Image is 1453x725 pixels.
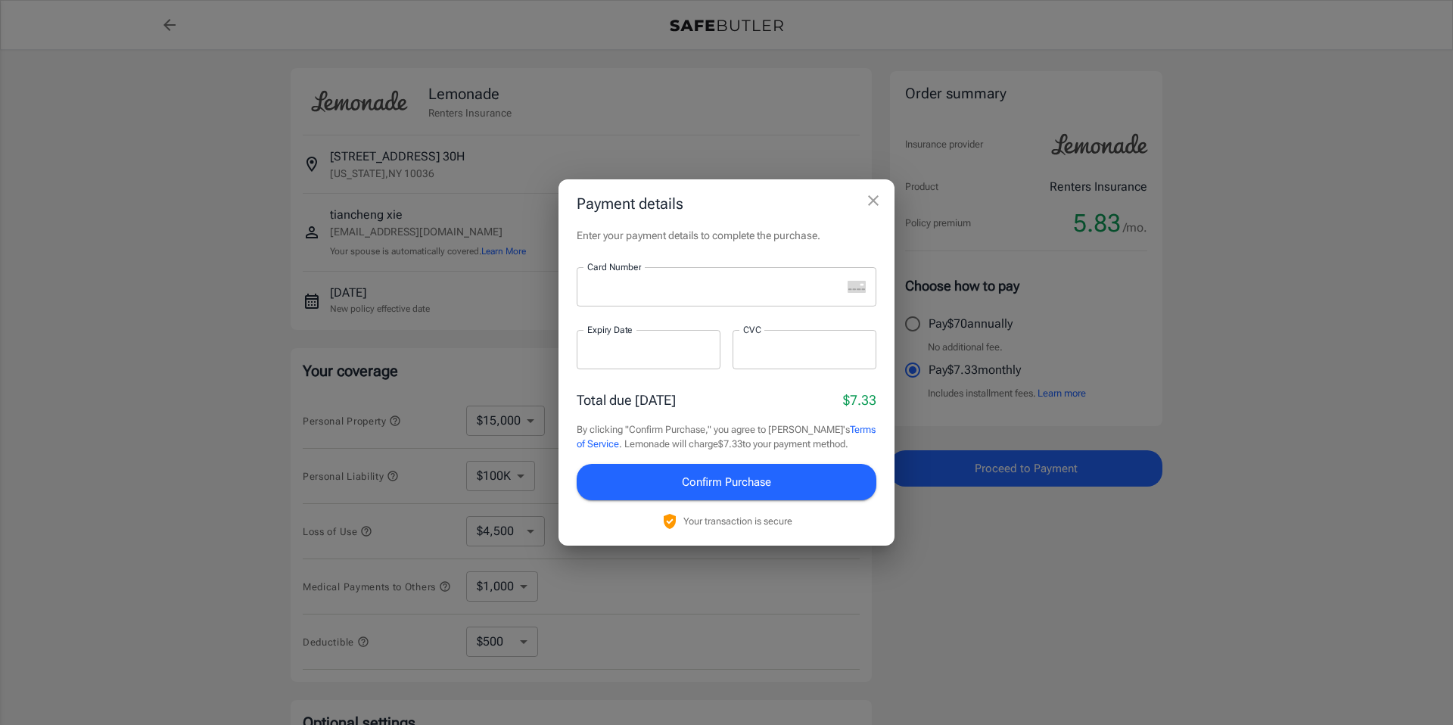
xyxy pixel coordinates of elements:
label: Card Number [587,260,641,273]
p: Your transaction is secure [683,514,792,528]
p: Enter your payment details to complete the purchase. [577,228,876,243]
label: Expiry Date [587,323,633,336]
button: close [858,185,888,216]
iframe: Secure card number input frame [587,279,842,294]
iframe: Secure CVC input frame [743,342,866,356]
h2: Payment details [558,179,895,228]
span: Confirm Purchase [682,472,771,492]
p: By clicking "Confirm Purchase," you agree to [PERSON_NAME]'s . Lemonade will charge $7.33 to your... [577,422,876,452]
button: Confirm Purchase [577,464,876,500]
label: CVC [743,323,761,336]
svg: unknown [848,281,866,293]
p: Total due [DATE] [577,390,676,410]
p: $7.33 [843,390,876,410]
iframe: Secure expiration date input frame [587,342,710,356]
